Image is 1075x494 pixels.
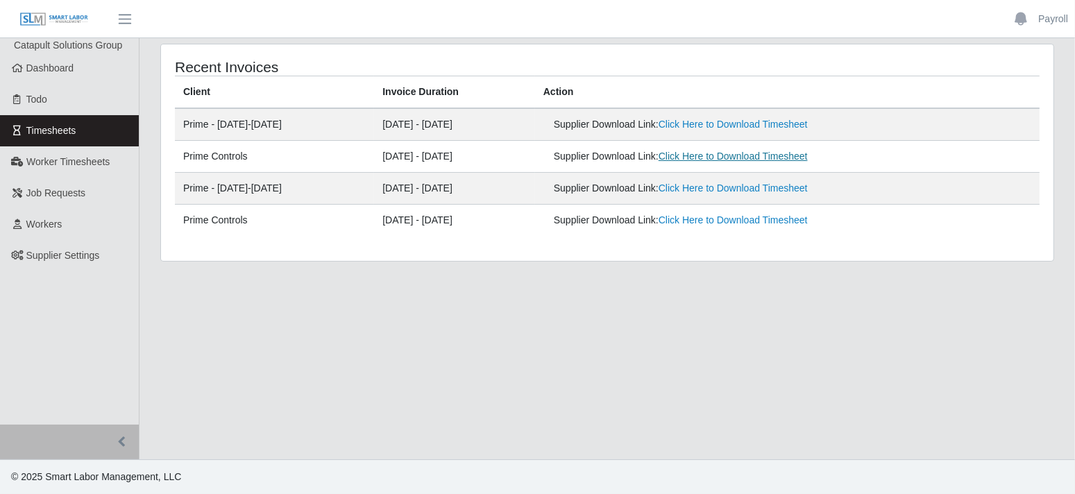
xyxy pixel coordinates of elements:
[19,12,89,27] img: SLM Logo
[175,173,374,205] td: Prime - [DATE]-[DATE]
[554,149,858,164] div: Supplier Download Link:
[175,76,374,109] th: Client
[1038,12,1068,26] a: Payroll
[175,205,374,237] td: Prime Controls
[374,76,535,109] th: Invoice Duration
[554,213,858,228] div: Supplier Download Link:
[374,173,535,205] td: [DATE] - [DATE]
[659,182,808,194] a: Click Here to Download Timesheet
[26,187,86,198] span: Job Requests
[175,108,374,141] td: Prime - [DATE]-[DATE]
[659,119,808,130] a: Click Here to Download Timesheet
[175,58,523,76] h4: Recent Invoices
[374,205,535,237] td: [DATE] - [DATE]
[26,94,47,105] span: Todo
[659,214,808,225] a: Click Here to Download Timesheet
[26,62,74,74] span: Dashboard
[26,250,100,261] span: Supplier Settings
[26,219,62,230] span: Workers
[554,117,858,132] div: Supplier Download Link:
[659,151,808,162] a: Click Here to Download Timesheet
[554,181,858,196] div: Supplier Download Link:
[374,108,535,141] td: [DATE] - [DATE]
[11,471,181,482] span: © 2025 Smart Labor Management, LLC
[26,125,76,136] span: Timesheets
[175,141,374,173] td: Prime Controls
[26,156,110,167] span: Worker Timesheets
[535,76,1040,109] th: Action
[14,40,122,51] span: Catapult Solutions Group
[374,141,535,173] td: [DATE] - [DATE]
